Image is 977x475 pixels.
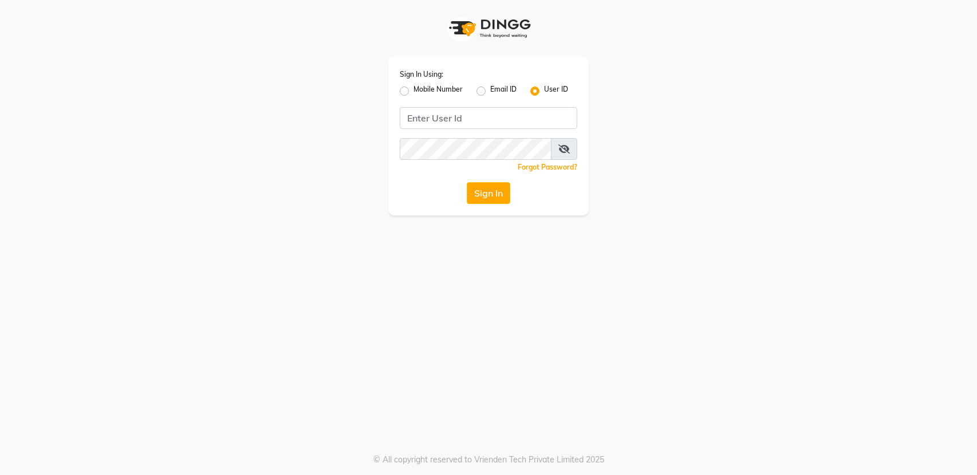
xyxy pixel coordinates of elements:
[400,69,443,80] label: Sign In Using:
[467,182,510,204] button: Sign In
[400,138,551,160] input: Username
[490,84,517,98] label: Email ID
[400,107,577,129] input: Username
[544,84,568,98] label: User ID
[443,11,534,45] img: logo1.svg
[413,84,463,98] label: Mobile Number
[518,163,577,171] a: Forgot Password?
